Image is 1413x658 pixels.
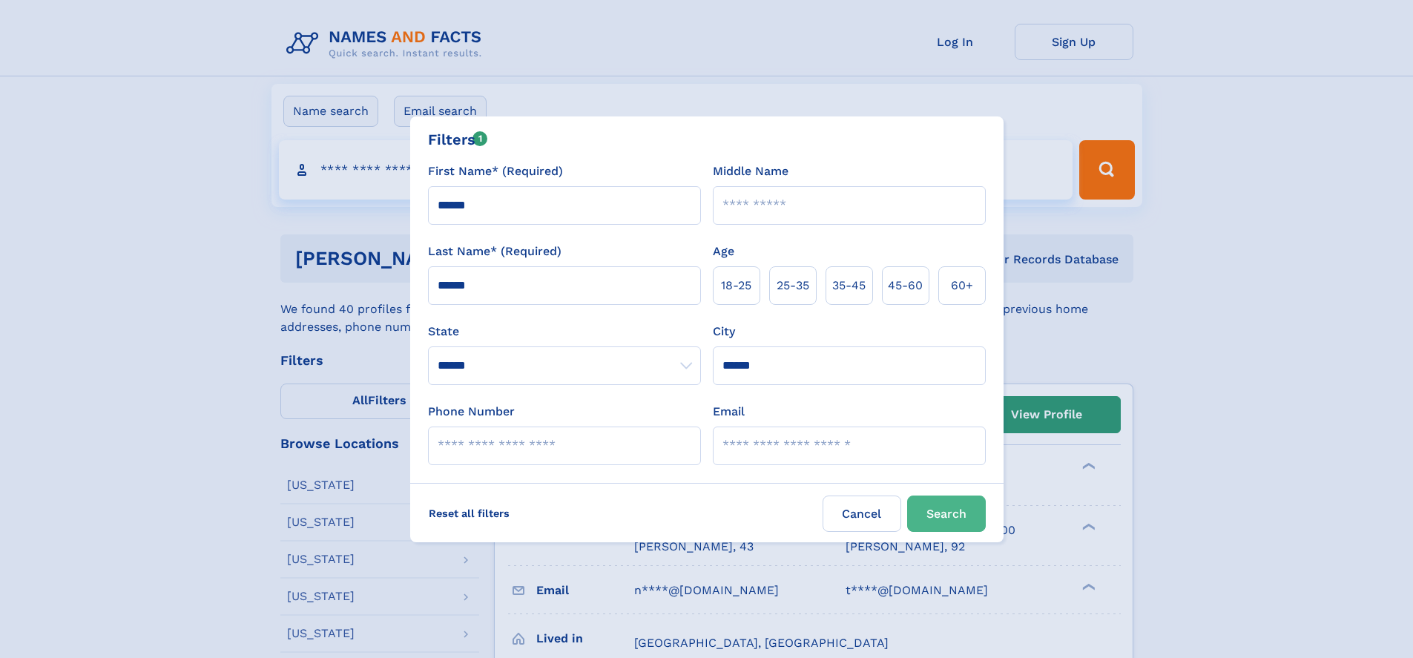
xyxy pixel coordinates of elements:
[777,277,809,295] span: 25‑35
[713,403,745,421] label: Email
[721,277,751,295] span: 18‑25
[713,162,788,180] label: Middle Name
[832,277,866,295] span: 35‑45
[428,403,515,421] label: Phone Number
[713,243,734,260] label: Age
[951,277,973,295] span: 60+
[907,496,986,532] button: Search
[428,128,488,151] div: Filters
[428,243,561,260] label: Last Name* (Required)
[888,277,923,295] span: 45‑60
[823,496,901,532] label: Cancel
[428,323,701,340] label: State
[428,162,563,180] label: First Name* (Required)
[419,496,519,531] label: Reset all filters
[713,323,735,340] label: City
